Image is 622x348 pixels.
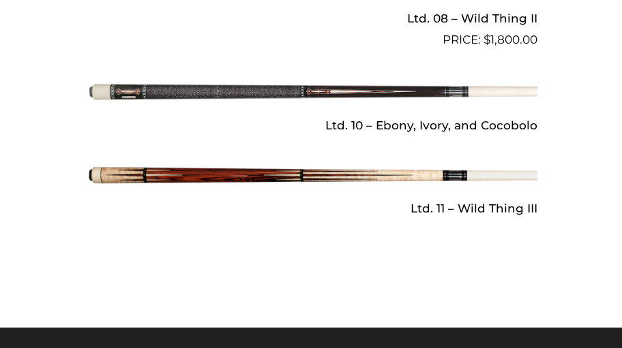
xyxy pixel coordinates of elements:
a: Ltd. 10 – Ebony, Ivory, and Cocobolo [85,54,537,138]
img: Ltd. 10 - Ebony, Ivory, and Cocobolo [85,54,537,129]
span: $ [484,33,490,46]
img: Ltd. 11 - Wild Thing III [85,138,537,212]
a: Ltd. 11 – Wild Thing III [85,138,537,221]
bdi: 1,800.00 [484,33,537,46]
